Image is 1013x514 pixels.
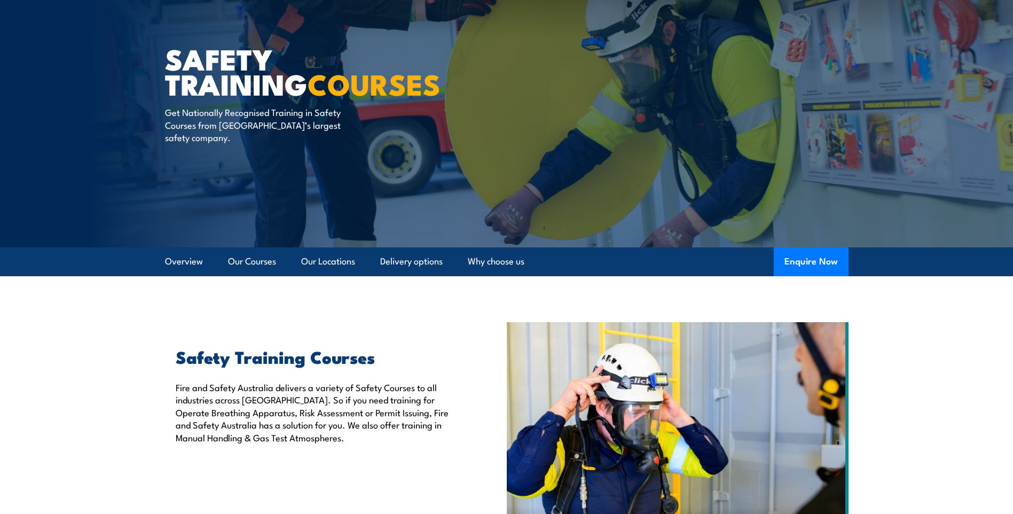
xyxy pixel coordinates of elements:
[308,61,441,105] strong: COURSES
[468,247,524,276] a: Why choose us
[176,381,458,443] p: Fire and Safety Australia delivers a variety of Safety Courses to all industries across [GEOGRAPH...
[165,106,360,143] p: Get Nationally Recognised Training in Safety Courses from [GEOGRAPHIC_DATA]’s largest safety comp...
[380,247,443,276] a: Delivery options
[176,349,458,364] h2: Safety Training Courses
[774,247,849,276] button: Enquire Now
[165,247,203,276] a: Overview
[165,46,429,96] h1: Safety Training
[228,247,276,276] a: Our Courses
[301,247,355,276] a: Our Locations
